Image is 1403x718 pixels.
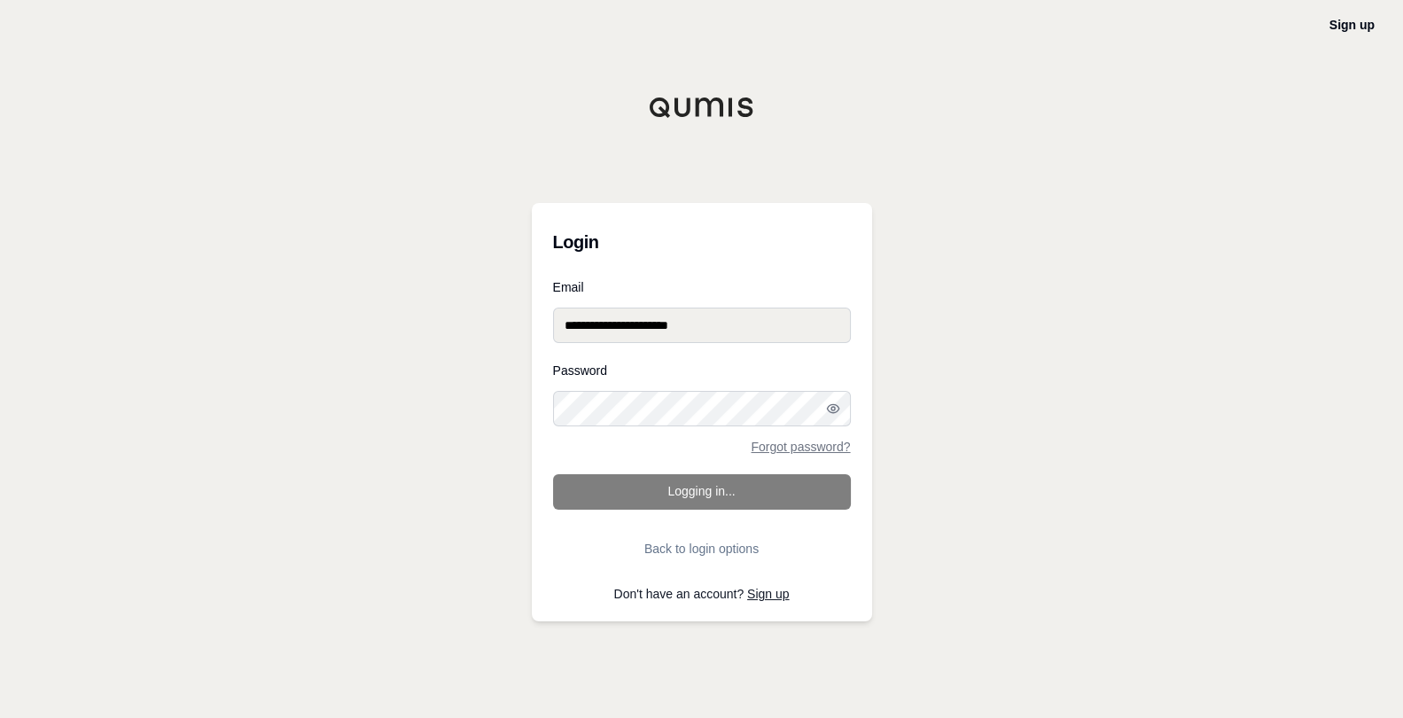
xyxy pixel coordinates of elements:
[553,531,851,566] button: Back to login options
[1329,18,1375,32] a: Sign up
[553,281,851,293] label: Email
[751,441,850,453] a: Forgot password?
[747,587,789,601] a: Sign up
[649,97,755,118] img: Qumis
[553,588,851,600] p: Don't have an account?
[553,364,851,377] label: Password
[553,224,851,260] h3: Login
